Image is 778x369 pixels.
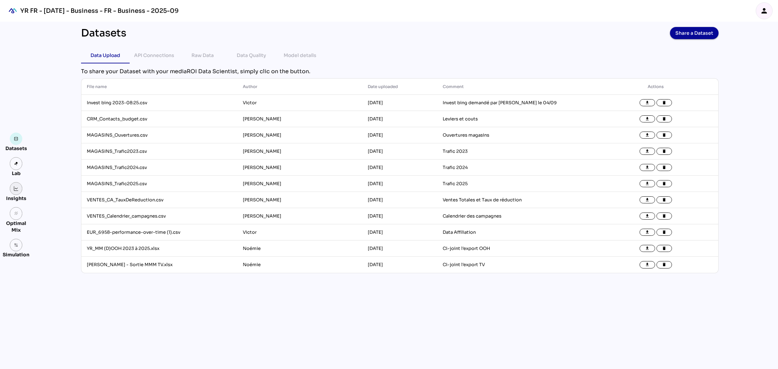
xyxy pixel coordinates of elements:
i: delete [662,214,667,219]
td: [DATE] [362,176,437,192]
i: delete [662,198,667,202]
td: Ci-joint l'export TV [437,257,593,273]
td: [PERSON_NAME] [237,111,362,127]
th: Date uploaded [362,79,437,95]
th: File name [81,79,237,95]
td: [DATE] [362,160,437,176]
i: file_download [645,181,650,186]
i: file_download [645,149,650,154]
img: lab.svg [14,161,19,166]
td: MAGASINS_Trafic2025.csv [81,176,237,192]
td: [DATE] [362,143,437,160]
div: Data Upload [90,51,120,59]
div: mediaROI [5,3,20,18]
i: delete [662,149,667,154]
td: EUR_6958-performance-over-time (1).csv [81,224,237,240]
span: Share a Dataset [675,28,713,38]
i: delete [662,165,667,170]
td: [DATE] [362,127,437,143]
i: delete [662,262,667,267]
td: Ventes Totales et Taux de réduction [437,192,593,208]
td: [PERSON_NAME] [237,208,362,224]
td: [PERSON_NAME] - Sortie MMM TV.xlsx [81,257,237,273]
td: [DATE] [362,192,437,208]
i: delete [662,181,667,186]
td: MAGASINS_Trafic2023.csv [81,143,237,160]
i: file_download [645,117,650,121]
td: Invest bing demandé par [PERSON_NAME] le 04/09 [437,95,593,111]
td: Noémie [237,257,362,273]
i: delete [662,133,667,138]
td: Trafic 2024 [437,160,593,176]
th: Actions [593,79,718,95]
th: Comment [437,79,593,95]
button: Share a Dataset [670,27,719,39]
div: Raw Data [191,51,214,59]
td: [PERSON_NAME] [237,127,362,143]
i: delete [662,117,667,121]
td: Data Affiliation [437,224,593,240]
i: file_download [645,262,650,267]
div: API Connections [134,51,174,59]
td: Victor [237,95,362,111]
i: file_download [645,230,650,235]
td: [DATE] [362,240,437,257]
div: Simulation [3,251,29,258]
td: [PERSON_NAME] [237,176,362,192]
td: [DATE] [362,95,437,111]
td: Trafic 2025 [437,176,593,192]
td: Ouvertures magasins [437,127,593,143]
div: Insights [6,195,26,202]
i: file_download [645,198,650,202]
div: Datasets [5,145,27,152]
i: person [760,7,768,15]
td: Ci-joint l'export OOH [437,240,593,257]
td: MAGASINS_Ouvertures.csv [81,127,237,143]
td: [PERSON_NAME] [237,192,362,208]
td: Calendrier des campagnes [437,208,593,224]
td: Leviers et couts [437,111,593,127]
td: [DATE] [362,224,437,240]
td: [DATE] [362,111,437,127]
td: [PERSON_NAME] [237,143,362,160]
div: Datasets [81,27,126,39]
i: file_download [645,165,650,170]
div: Data Quality [237,51,266,59]
i: file_download [645,133,650,138]
td: Invest bing 2023-08:25.csv [81,95,237,111]
td: [DATE] [362,257,437,273]
img: graph.svg [14,186,19,191]
td: MAGASINS_Trafic2024.csv [81,160,237,176]
img: settings.svg [14,243,19,248]
div: Optimal Mix [3,220,29,233]
div: Model details [284,51,316,59]
td: YR_MM (D)OOH 2023 à 2025.xlsx [81,240,237,257]
td: Victor [237,224,362,240]
td: Trafic 2023 [437,143,593,160]
i: delete [662,246,667,251]
i: file_download [645,101,650,105]
i: file_download [645,246,650,251]
div: Lab [9,170,24,177]
td: VENTES_CA_TauxDeReduction.csv [81,192,237,208]
i: delete [662,101,667,105]
img: data.svg [14,137,19,141]
td: [PERSON_NAME] [237,160,362,176]
i: delete [662,230,667,235]
td: Noémie [237,240,362,257]
th: Author [237,79,362,95]
i: file_download [645,214,650,219]
td: [DATE] [362,208,437,224]
div: YR FR - [DATE] - Business - FR - Business - 2025-09 [20,7,179,15]
td: VENTES_Calendrier_campagnes.csv [81,208,237,224]
i: grain [14,211,19,216]
td: CRM_Contacts_budget.csv [81,111,237,127]
div: To share your Dataset with your mediaROI Data Scientist, simply clic on the button. [81,67,719,76]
